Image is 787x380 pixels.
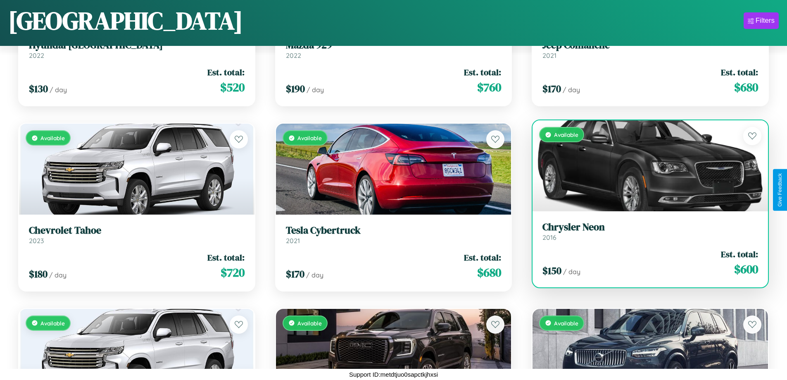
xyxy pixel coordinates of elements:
[307,86,324,94] span: / day
[207,66,245,78] span: Est. total:
[542,39,758,60] a: Jeep Comanche2021
[49,271,67,279] span: / day
[8,4,243,38] h1: [GEOGRAPHIC_DATA]
[29,225,245,245] a: Chevrolet Tahoe2023
[286,225,502,237] h3: Tesla Cybertruck
[286,267,304,281] span: $ 170
[542,221,758,233] h3: Chrysler Neon
[297,134,322,141] span: Available
[349,369,438,380] p: Support ID: metdtjuo0sapctkjhxsi
[464,251,501,263] span: Est. total:
[286,82,305,96] span: $ 190
[721,248,758,260] span: Est. total:
[554,320,578,327] span: Available
[542,233,556,241] span: 2016
[297,320,322,327] span: Available
[29,267,48,281] span: $ 180
[286,51,301,60] span: 2022
[306,271,323,279] span: / day
[40,134,65,141] span: Available
[721,66,758,78] span: Est. total:
[477,264,501,281] span: $ 680
[554,131,578,138] span: Available
[221,264,245,281] span: $ 720
[29,82,48,96] span: $ 130
[477,79,501,96] span: $ 760
[286,237,300,245] span: 2021
[563,268,580,276] span: / day
[744,12,779,29] button: Filters
[29,39,245,51] h3: Hyundai [GEOGRAPHIC_DATA]
[756,17,775,25] div: Filters
[563,86,580,94] span: / day
[29,51,44,60] span: 2022
[777,173,783,207] div: Give Feedback
[29,39,245,60] a: Hyundai [GEOGRAPHIC_DATA]2022
[542,51,556,60] span: 2021
[286,39,502,60] a: Mazda 9292022
[50,86,67,94] span: / day
[29,225,245,237] h3: Chevrolet Tahoe
[734,79,758,96] span: $ 680
[734,261,758,277] span: $ 600
[207,251,245,263] span: Est. total:
[29,237,44,245] span: 2023
[542,264,561,277] span: $ 150
[286,225,502,245] a: Tesla Cybertruck2021
[40,320,65,327] span: Available
[542,221,758,241] a: Chrysler Neon2016
[220,79,245,96] span: $ 520
[542,82,561,96] span: $ 170
[464,66,501,78] span: Est. total:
